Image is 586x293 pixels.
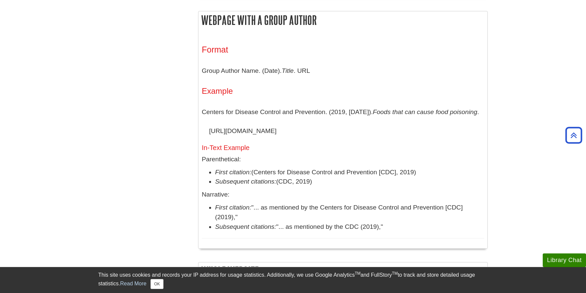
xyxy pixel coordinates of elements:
[202,190,484,200] p: Narrative:
[198,262,487,280] h2: Whole Website
[120,281,146,286] a: Read More
[215,223,276,230] em: Subsequent citations:
[282,67,294,74] i: Title
[202,144,484,151] h5: In-Text Example
[392,271,398,276] sup: TM
[202,45,484,55] h3: Format
[202,102,484,141] p: Centers for Disease Control and Prevention. (2019, [DATE]). . [URL][DOMAIN_NAME]
[355,271,360,276] sup: TM
[215,177,484,187] li: (CDC, 2019)
[215,204,251,211] em: First citation:
[215,178,276,185] em: Subsequent citations:
[215,203,484,222] li: "... as mentioned by the Centers for Disease Control and Prevention [CDC] (2019),"
[202,87,484,95] h4: Example
[543,253,586,267] button: Library Chat
[202,155,484,164] p: Parenthetical:
[215,222,484,232] li: "... as mentioned by the CDC (2019),"
[373,108,477,115] i: Foods that can cause food poisoning
[198,11,487,29] h2: Webpage with a group author
[98,271,488,289] div: This site uses cookies and records your IP address for usage statistics. Additionally, we use Goo...
[150,279,163,289] button: Close
[563,131,584,140] a: Back to Top
[215,168,484,177] li: (Centers for Disease Control and Prevention [CDC], 2019)
[202,61,484,80] p: Group Author Name. (Date). . URL
[215,169,251,176] em: First citation:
